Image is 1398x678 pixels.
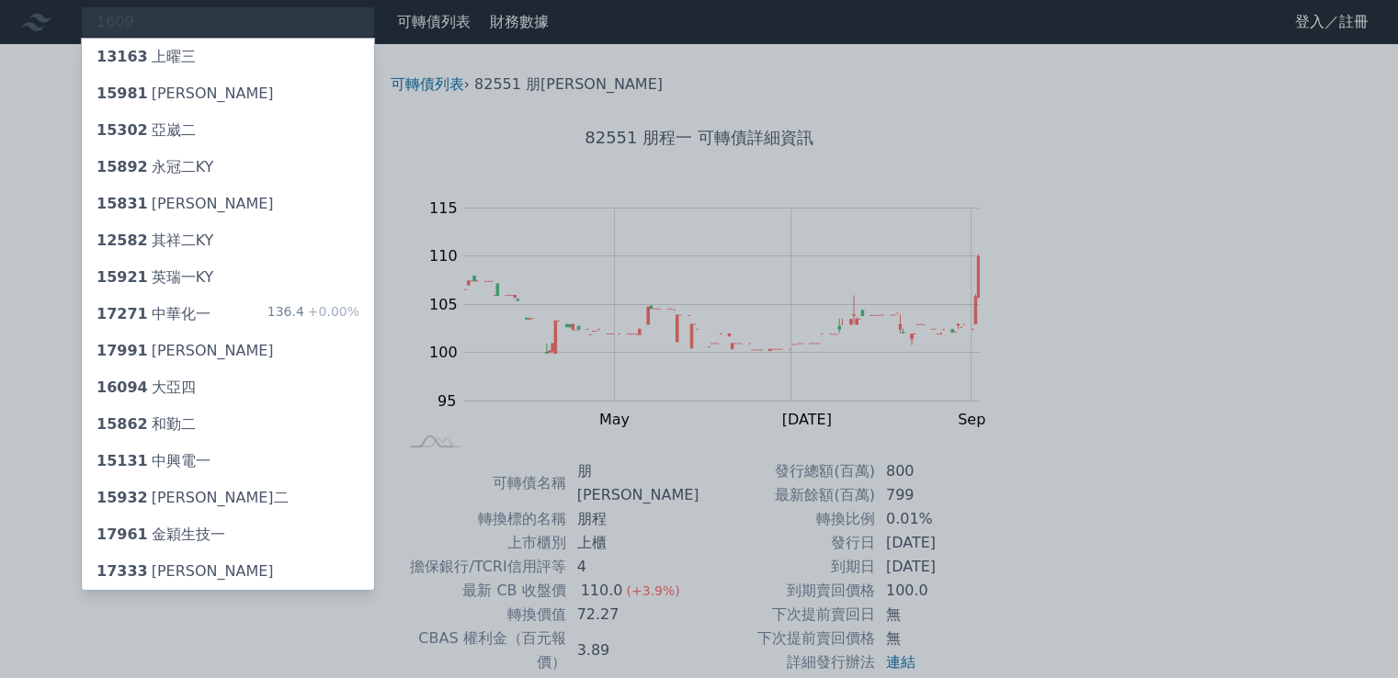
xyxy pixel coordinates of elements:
[97,450,210,472] div: 中興電一
[97,119,196,141] div: 亞崴二
[97,413,196,435] div: 和勤二
[267,303,359,325] div: 136.4
[82,259,374,296] a: 15921英瑞一KY
[97,377,196,399] div: 大亞四
[97,525,148,543] span: 17961
[82,516,374,553] a: 17961金穎生技一
[97,195,148,212] span: 15831
[82,406,374,443] a: 15862和勤二
[97,487,289,509] div: [PERSON_NAME]二
[97,562,148,580] span: 17333
[82,553,374,590] a: 17333[PERSON_NAME]
[97,85,148,102] span: 15981
[82,112,374,149] a: 15302亞崴二
[82,333,374,369] a: 17991[PERSON_NAME]
[97,415,148,433] span: 15862
[82,480,374,516] a: 15932[PERSON_NAME]二
[82,149,374,186] a: 15892永冠二KY
[97,303,210,325] div: 中華化一
[1306,590,1398,678] iframe: Chat Widget
[82,443,374,480] a: 15131中興電一
[304,304,359,319] span: +0.00%
[97,83,274,105] div: [PERSON_NAME]
[97,305,148,322] span: 17271
[97,268,148,286] span: 15921
[97,48,148,65] span: 13163
[1306,590,1398,678] div: 聊天小工具
[97,232,148,249] span: 12582
[97,158,148,175] span: 15892
[97,452,148,469] span: 15131
[82,369,374,406] a: 16094大亞四
[97,121,148,139] span: 15302
[97,46,196,68] div: 上曜三
[82,186,374,222] a: 15831[PERSON_NAME]
[97,342,148,359] span: 17991
[97,489,148,506] span: 15932
[97,156,213,178] div: 永冠二KY
[82,222,374,259] a: 12582其祥二KY
[97,193,274,215] div: [PERSON_NAME]
[82,39,374,75] a: 13163上曜三
[97,560,274,582] div: [PERSON_NAME]
[82,75,374,112] a: 15981[PERSON_NAME]
[97,230,213,252] div: 其祥二KY
[97,379,148,396] span: 16094
[97,340,274,362] div: [PERSON_NAME]
[97,266,213,288] div: 英瑞一KY
[82,296,374,333] a: 17271中華化一 136.4+0.00%
[97,524,225,546] div: 金穎生技一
